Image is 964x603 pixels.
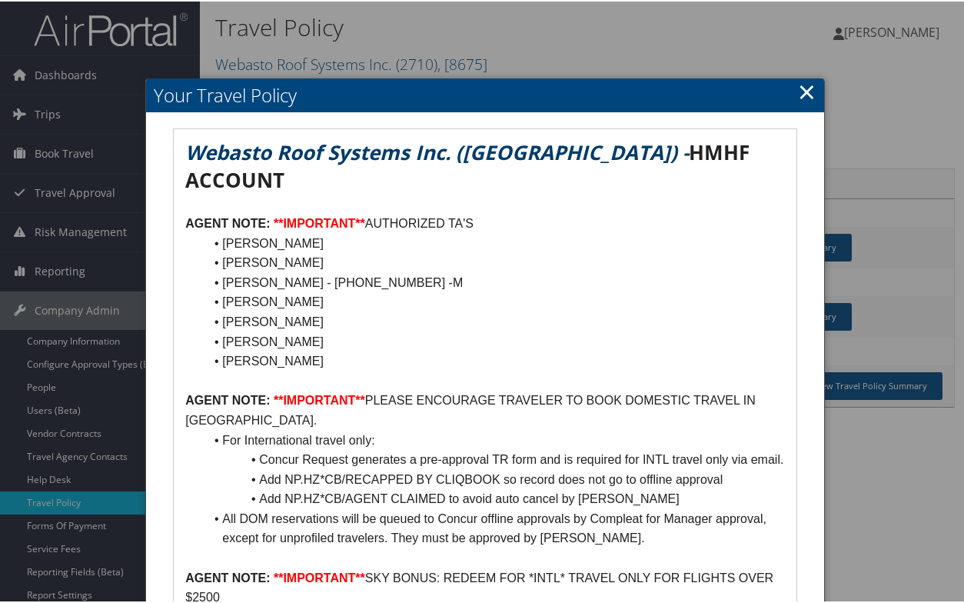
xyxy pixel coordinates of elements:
strong: AGENT NOTE: [185,392,270,405]
li: All DOM reservations will be queued to Concur offline approvals by Compleat for Manager approval,... [204,508,784,547]
li: Add NP.HZ*CB/AGENT CLAIMED to avoid auto cancel by [PERSON_NAME] [204,488,784,508]
strong: AGENT NOTE: [185,215,270,228]
li: [PERSON_NAME] [204,291,784,311]
li: For International travel only: [204,429,784,449]
li: [PERSON_NAME] [204,232,784,252]
li: [PERSON_NAME] - [PHONE_NUMBER] -M [204,272,784,292]
li: Add NP.HZ*CB/RECAPPED BY CLIQBOOK so record does not go to offline approval [204,468,784,488]
a: Close [798,75,816,105]
h2: Your Travel Policy [146,77,823,111]
p: AUTHORIZED TA'S [185,212,784,232]
li: [PERSON_NAME] [204,350,784,370]
p: PLEASE ENCOURAGE TRAVELER TO BOOK DOMESTIC TRAVEL IN [GEOGRAPHIC_DATA]. [185,389,784,428]
li: [PERSON_NAME] [204,252,784,272]
strong: AGENT NOTE: [185,570,270,583]
li: [PERSON_NAME] [204,331,784,351]
strong: HMHF ACCOUNT [185,137,755,192]
li: [PERSON_NAME] [204,311,784,331]
li: Concur Request generates a pre-approval TR form and is required for INTL travel only via email. [204,448,784,468]
em: Webasto Roof Systems Inc. ([GEOGRAPHIC_DATA]) - [185,137,689,165]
